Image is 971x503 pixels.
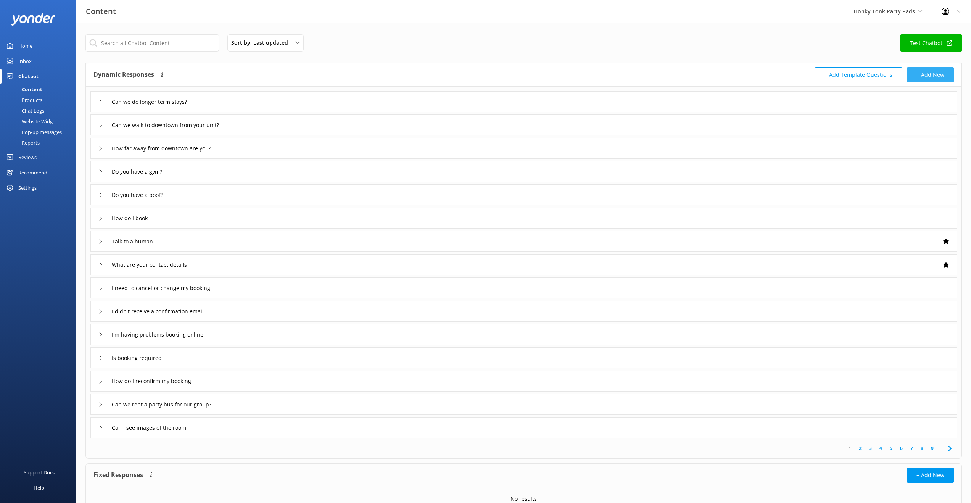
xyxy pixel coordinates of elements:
h4: Fixed Responses [93,468,143,483]
img: yonder-white-logo.png [11,13,55,25]
button: + Add New [907,67,954,82]
div: Support Docs [24,465,55,480]
div: Pop-up messages [5,127,62,137]
span: Sort by: Last updated [231,39,293,47]
div: Reports [5,137,40,148]
a: 4 [876,445,886,452]
a: 9 [927,445,937,452]
button: + Add New [907,468,954,483]
a: Website Widget [5,116,76,127]
a: Test Chatbot [900,34,962,52]
a: 8 [917,445,927,452]
div: Settings [18,180,37,195]
div: Help [34,480,44,495]
a: Reports [5,137,76,148]
a: 1 [845,445,855,452]
a: 3 [865,445,876,452]
div: Inbox [18,53,32,69]
input: Search all Chatbot Content [85,34,219,52]
div: Home [18,38,32,53]
a: Products [5,95,76,105]
a: 2 [855,445,865,452]
button: + Add Template Questions [815,67,902,82]
p: No results [510,495,537,503]
a: Chat Logs [5,105,76,116]
a: 6 [896,445,907,452]
div: Products [5,95,42,105]
div: Chat Logs [5,105,44,116]
span: Honky Tonk Party Pads [853,8,915,15]
div: Recommend [18,165,47,180]
h3: Content [86,5,116,18]
div: Website Widget [5,116,57,127]
div: Chatbot [18,69,39,84]
a: Content [5,84,76,95]
a: 5 [886,445,896,452]
a: Pop-up messages [5,127,76,137]
div: Content [5,84,42,95]
a: 7 [907,445,917,452]
h4: Dynamic Responses [93,67,154,82]
div: Reviews [18,150,37,165]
